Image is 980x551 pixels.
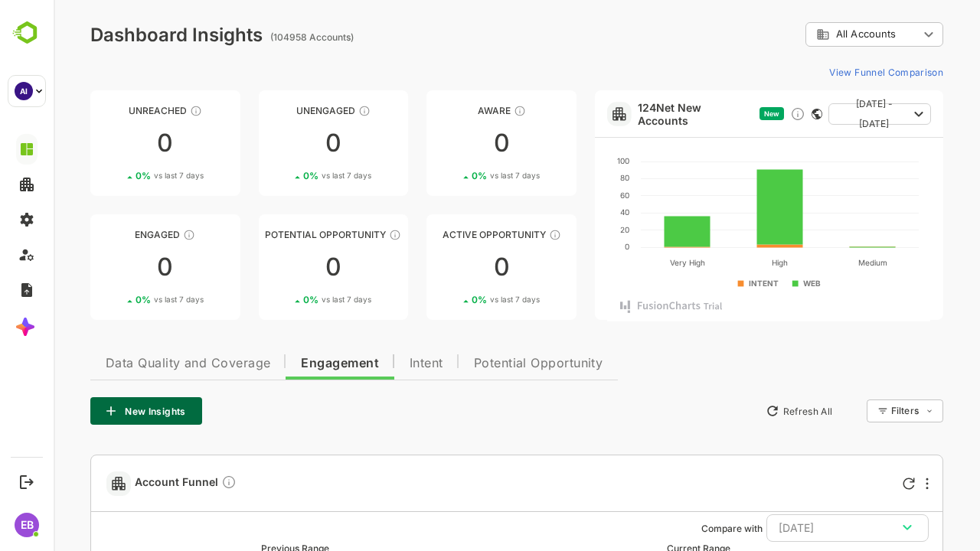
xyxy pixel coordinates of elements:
[205,131,355,155] div: 0
[763,28,865,41] div: All Accounts
[563,156,576,165] text: 100
[81,474,183,492] span: Account Funnel
[769,60,890,84] button: View Funnel Comparison
[373,229,523,240] div: Active Opportunity
[460,105,472,117] div: These accounts have just entered the buying cycle and need further nurturing
[436,294,486,305] span: vs last 7 days
[205,105,355,116] div: Unengaged
[373,255,523,279] div: 0
[37,90,187,196] a: UnreachedThese accounts have not been engaged with for a defined time period00%vs last 7 days
[205,214,355,320] a: Potential OpportunityThese accounts are MQAs and can be passed on to Inside Sales00%vs last 7 days
[805,258,834,267] text: Medium
[52,357,217,370] span: Data Quality and Coverage
[8,18,47,47] img: BambooboxLogoMark.f1c84d78b4c51b1a7b5f700c9845e183.svg
[787,94,854,134] span: [DATE] - [DATE]
[838,405,865,416] div: Filters
[648,523,709,534] ag: Compare with
[567,191,576,200] text: 60
[418,294,486,305] div: 0 %
[129,229,142,241] div: These accounts are warm, further nurturing would qualify them to MQAs
[782,28,842,40] span: All Accounts
[872,478,875,490] div: More
[373,214,523,320] a: Active OpportunityThese accounts have open opportunities which might be at any of the Sales Stage...
[247,357,325,370] span: Engagement
[15,513,39,537] div: EB
[567,225,576,234] text: 20
[420,357,550,370] span: Potential Opportunity
[495,229,508,241] div: These accounts have open opportunities which might be at any of the Sales Stages
[718,258,734,268] text: High
[82,294,150,305] div: 0 %
[168,474,183,492] div: Compare Funnel to any previous dates, and click on any plot in the current funnel to view the det...
[418,170,486,181] div: 0 %
[713,514,875,542] button: [DATE]
[305,105,317,117] div: These accounts have not shown enough engagement and need nurturing
[356,357,390,370] span: Intent
[737,106,752,122] div: Discover new ICP-fit accounts showing engagement — via intent surges, anonymous website visits, L...
[752,20,890,50] div: All Accounts
[37,131,187,155] div: 0
[37,24,209,46] div: Dashboard Insights
[373,131,523,155] div: 0
[758,109,769,119] div: This card does not support filter and segments
[136,105,149,117] div: These accounts have not been engaged with for a defined time period
[37,255,187,279] div: 0
[15,82,33,100] div: AI
[836,397,890,425] div: Filters
[616,258,652,268] text: Very High
[37,229,187,240] div: Engaged
[436,170,486,181] span: vs last 7 days
[217,31,305,43] ag: (104958 Accounts)
[205,255,355,279] div: 0
[710,109,726,118] span: New
[250,294,318,305] div: 0 %
[775,103,877,125] button: [DATE] - [DATE]
[571,242,576,251] text: 0
[100,170,150,181] span: vs last 7 days
[268,294,318,305] span: vs last 7 days
[16,471,37,492] button: Logout
[705,399,786,423] button: Refresh All
[100,294,150,305] span: vs last 7 days
[205,229,355,240] div: Potential Opportunity
[268,170,318,181] span: vs last 7 days
[567,207,576,217] text: 40
[335,229,348,241] div: These accounts are MQAs and can be passed on to Inside Sales
[725,518,863,538] div: [DATE]
[567,173,576,182] text: 80
[37,214,187,320] a: EngagedThese accounts are warm, further nurturing would qualify them to MQAs00%vs last 7 days
[849,478,861,490] div: Refresh
[250,170,318,181] div: 0 %
[373,90,523,196] a: AwareThese accounts have just entered the buying cycle and need further nurturing00%vs last 7 days
[82,170,150,181] div: 0 %
[37,397,149,425] button: New Insights
[584,101,700,127] a: 124Net New Accounts
[37,105,187,116] div: Unreached
[373,105,523,116] div: Aware
[205,90,355,196] a: UnengagedThese accounts have not shown enough engagement and need nurturing00%vs last 7 days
